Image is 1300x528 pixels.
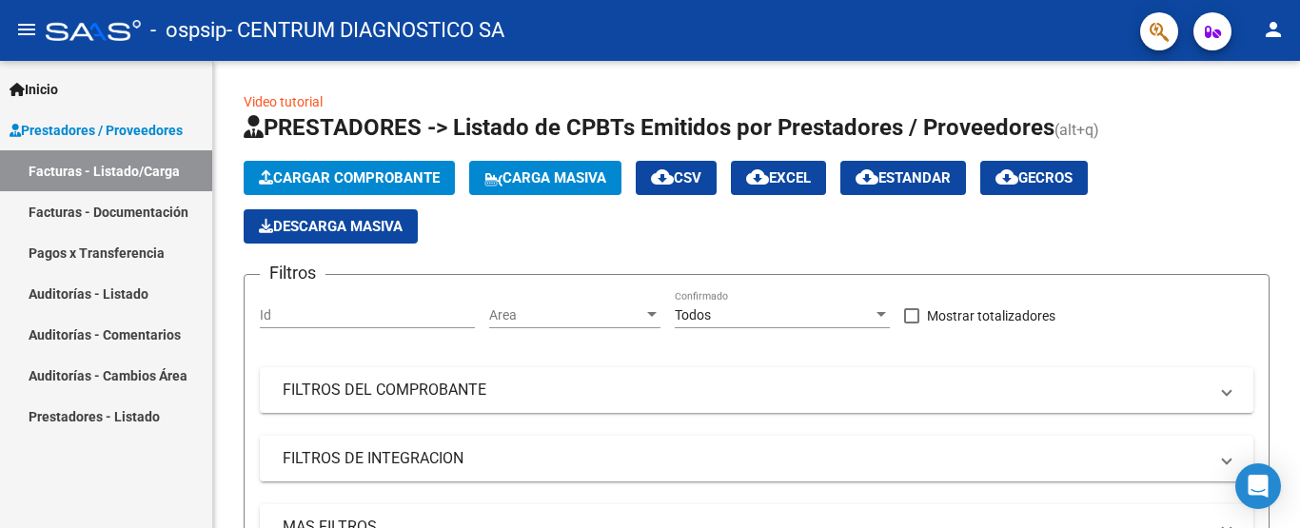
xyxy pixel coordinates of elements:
span: PRESTADORES -> Listado de CPBTs Emitidos por Prestadores / Proveedores [244,114,1054,141]
mat-icon: cloud_download [651,166,674,188]
mat-icon: cloud_download [995,166,1018,188]
span: - ospsip [150,10,227,51]
h3: Filtros [260,260,325,286]
button: CSV [636,161,717,195]
button: Carga Masiva [469,161,621,195]
button: Gecros [980,161,1088,195]
span: (alt+q) [1054,121,1099,139]
mat-panel-title: FILTROS DE INTEGRACION [283,448,1208,469]
span: Estandar [856,169,951,186]
span: Inicio [10,79,58,100]
mat-icon: menu [15,18,38,41]
span: Cargar Comprobante [259,169,440,186]
span: Carga Masiva [484,169,606,186]
mat-icon: cloud_download [746,166,769,188]
span: Area [489,307,643,323]
mat-expansion-panel-header: FILTROS DE INTEGRACION [260,436,1253,481]
span: EXCEL [746,169,811,186]
mat-icon: cloud_download [856,166,878,188]
span: Mostrar totalizadores [927,304,1055,327]
mat-icon: person [1262,18,1285,41]
button: Cargar Comprobante [244,161,455,195]
mat-expansion-panel-header: FILTROS DEL COMPROBANTE [260,367,1253,413]
div: Open Intercom Messenger [1235,463,1281,509]
button: Estandar [840,161,966,195]
span: Gecros [995,169,1073,186]
span: CSV [651,169,701,186]
app-download-masive: Descarga masiva de comprobantes (adjuntos) [244,209,418,244]
mat-panel-title: FILTROS DEL COMPROBANTE [283,380,1208,401]
span: Todos [675,307,711,323]
button: EXCEL [731,161,826,195]
span: - CENTRUM DIAGNOSTICO SA [227,10,504,51]
button: Descarga Masiva [244,209,418,244]
a: Video tutorial [244,94,323,109]
span: Descarga Masiva [259,218,403,235]
span: Prestadores / Proveedores [10,120,183,141]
